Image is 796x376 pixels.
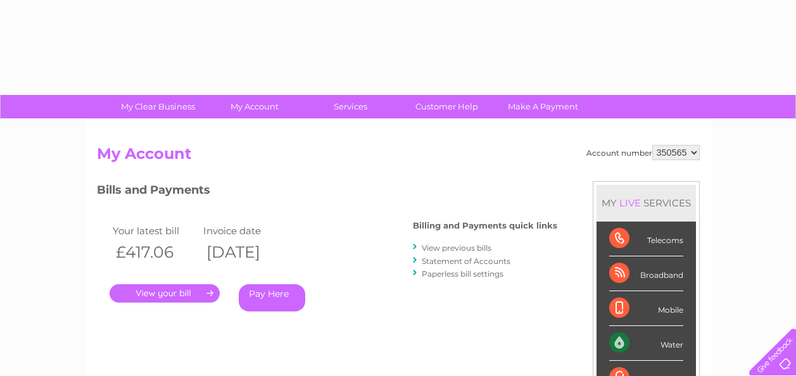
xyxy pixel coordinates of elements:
div: Water [609,326,683,361]
a: View previous bills [422,243,491,253]
a: . [110,284,220,303]
h2: My Account [97,145,700,169]
a: Pay Here [239,284,305,311]
div: Account number [586,145,700,160]
a: Services [298,95,403,118]
div: Mobile [609,291,683,326]
a: Make A Payment [491,95,595,118]
th: £417.06 [110,239,201,265]
th: [DATE] [200,239,291,265]
div: Broadband [609,256,683,291]
a: My Account [202,95,306,118]
h3: Bills and Payments [97,181,557,203]
div: MY SERVICES [597,185,696,221]
a: Customer Help [395,95,499,118]
a: My Clear Business [106,95,210,118]
h4: Billing and Payments quick links [413,221,557,230]
a: Statement of Accounts [422,256,510,266]
div: LIVE [617,197,643,209]
td: Invoice date [200,222,291,239]
td: Your latest bill [110,222,201,239]
a: Paperless bill settings [422,269,503,279]
div: Telecoms [609,222,683,256]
